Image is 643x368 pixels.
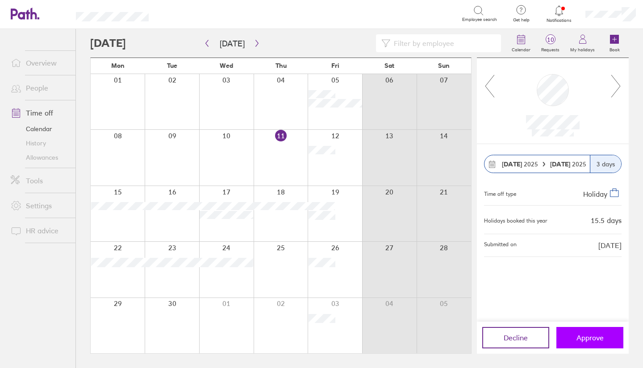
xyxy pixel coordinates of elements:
[4,122,75,136] a: Calendar
[604,45,625,53] label: Book
[556,327,623,348] button: Approve
[462,17,497,22] span: Employee search
[4,54,75,72] a: Overview
[4,172,75,190] a: Tools
[276,62,287,69] span: Thu
[598,241,622,249] span: [DATE]
[545,18,574,23] span: Notifications
[4,104,75,122] a: Time off
[502,160,522,168] strong: [DATE]
[502,161,538,168] span: 2025
[484,187,516,198] div: Time off type
[590,155,621,173] div: 3 days
[591,216,622,224] div: 15.5 days
[565,45,600,53] label: My holidays
[384,62,394,69] span: Sat
[390,35,496,52] input: Filter by employee
[600,29,629,58] a: Book
[4,222,75,240] a: HR advice
[550,161,586,168] span: 2025
[576,334,604,342] span: Approve
[536,29,565,58] a: 10Requests
[536,36,565,43] span: 10
[565,29,600,58] a: My holidays
[173,9,196,17] div: Search
[484,218,547,224] div: Holidays booked this year
[331,62,339,69] span: Fri
[536,45,565,53] label: Requests
[507,17,536,23] span: Get help
[545,4,574,23] a: Notifications
[4,150,75,165] a: Allowances
[4,197,75,215] a: Settings
[4,79,75,97] a: People
[167,62,177,69] span: Tue
[213,36,252,51] button: [DATE]
[504,334,528,342] span: Decline
[220,62,233,69] span: Wed
[583,190,607,198] span: Holiday
[438,62,450,69] span: Sun
[550,160,572,168] strong: [DATE]
[482,327,549,348] button: Decline
[484,241,517,249] span: Submitted on
[4,136,75,150] a: History
[111,62,125,69] span: Mon
[506,45,536,53] label: Calendar
[506,29,536,58] a: Calendar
